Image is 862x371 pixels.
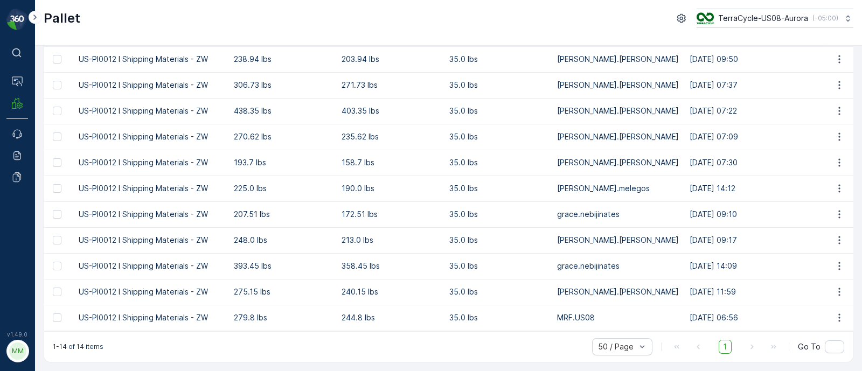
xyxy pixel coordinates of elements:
[552,72,684,98] td: [PERSON_NAME].[PERSON_NAME]
[73,305,228,331] td: US-PI0012 I Shipping Materials - ZW
[444,46,552,72] td: 35.0 lbs
[53,236,61,244] div: Toggle Row Selected
[684,150,850,176] td: [DATE] 07:30
[73,227,228,253] td: US-PI0012 I Shipping Materials - ZW
[53,132,61,141] div: Toggle Row Selected
[73,176,228,201] td: US-PI0012 I Shipping Materials - ZW
[53,288,61,296] div: Toggle Row Selected
[53,81,61,89] div: Toggle Row Selected
[336,150,444,176] td: 158.7 lbs
[684,201,850,227] td: [DATE] 09:10
[336,305,444,331] td: 244.8 lbs
[444,201,552,227] td: 35.0 lbs
[552,227,684,253] td: [PERSON_NAME].[PERSON_NAME]
[228,227,336,253] td: 248.0 lbs
[228,98,336,124] td: 438.35 lbs
[719,340,732,354] span: 1
[44,10,80,27] p: Pallet
[53,342,103,351] p: 1-14 of 14 items
[444,279,552,305] td: 35.0 lbs
[336,98,444,124] td: 403.35 lbs
[228,279,336,305] td: 275.15 lbs
[798,341,821,352] span: Go To
[73,279,228,305] td: US-PI0012 I Shipping Materials - ZW
[552,150,684,176] td: [PERSON_NAME].[PERSON_NAME]
[336,72,444,98] td: 271.73 lbs
[73,98,228,124] td: US-PI0012 I Shipping Materials - ZW
[552,98,684,124] td: [PERSON_NAME].[PERSON_NAME]
[73,150,228,176] td: US-PI0012 I Shipping Materials - ZW
[53,158,61,167] div: Toggle Row Selected
[552,201,684,227] td: grace.nebijinates
[228,72,336,98] td: 306.73 lbs
[697,9,853,28] button: TerraCycle-US08-Aurora(-05:00)
[684,124,850,150] td: [DATE] 07:09
[444,227,552,253] td: 35.0 lbs
[444,253,552,279] td: 35.0 lbs
[53,184,61,193] div: Toggle Row Selected
[444,305,552,331] td: 35.0 lbs
[6,331,28,338] span: v 1.49.0
[336,124,444,150] td: 235.62 lbs
[73,201,228,227] td: US-PI0012 I Shipping Materials - ZW
[684,253,850,279] td: [DATE] 14:09
[444,98,552,124] td: 35.0 lbs
[228,305,336,331] td: 279.8 lbs
[552,124,684,150] td: [PERSON_NAME].[PERSON_NAME]
[6,340,28,362] button: MM
[684,227,850,253] td: [DATE] 09:17
[552,46,684,72] td: [PERSON_NAME].[PERSON_NAME]
[444,72,552,98] td: 35.0 lbs
[684,46,850,72] td: [DATE] 09:50
[336,176,444,201] td: 190.0 lbs
[336,46,444,72] td: 203.94 lbs
[444,124,552,150] td: 35.0 lbs
[684,72,850,98] td: [DATE] 07:37
[228,46,336,72] td: 238.94 lbs
[53,55,61,64] div: Toggle Row Selected
[684,98,850,124] td: [DATE] 07:22
[73,253,228,279] td: US-PI0012 I Shipping Materials - ZW
[6,9,28,30] img: logo
[684,305,850,331] td: [DATE] 06:56
[53,313,61,322] div: Toggle Row Selected
[228,124,336,150] td: 270.62 lbs
[336,227,444,253] td: 213.0 lbs
[73,46,228,72] td: US-PI0012 I Shipping Materials - ZW
[73,124,228,150] td: US-PI0012 I Shipping Materials - ZW
[336,253,444,279] td: 358.45 lbs
[53,107,61,115] div: Toggle Row Selected
[552,305,684,331] td: MRF.US08
[336,279,444,305] td: 240.15 lbs
[552,279,684,305] td: [PERSON_NAME].[PERSON_NAME]
[552,176,684,201] td: [PERSON_NAME].melegos
[697,12,714,24] img: image_ci7OI47.png
[53,262,61,270] div: Toggle Row Selected
[684,176,850,201] td: [DATE] 14:12
[228,253,336,279] td: 393.45 lbs
[444,176,552,201] td: 35.0 lbs
[718,13,808,24] p: TerraCycle-US08-Aurora
[444,150,552,176] td: 35.0 lbs
[228,150,336,176] td: 193.7 lbs
[228,176,336,201] td: 225.0 lbs
[684,279,850,305] td: [DATE] 11:59
[73,72,228,98] td: US-PI0012 I Shipping Materials - ZW
[228,201,336,227] td: 207.51 lbs
[53,210,61,219] div: Toggle Row Selected
[336,201,444,227] td: 172.51 lbs
[812,14,838,23] p: ( -05:00 )
[552,253,684,279] td: grace.nebijinates
[9,342,26,360] div: MM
